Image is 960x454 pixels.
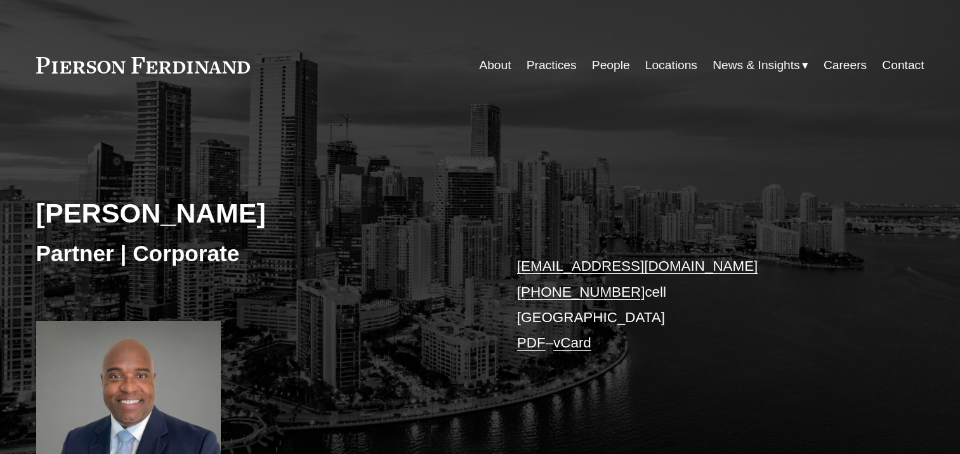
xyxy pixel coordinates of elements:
[645,53,697,77] a: Locations
[36,240,480,268] h3: Partner | Corporate
[517,258,758,274] a: [EMAIL_ADDRESS][DOMAIN_NAME]
[592,53,630,77] a: People
[527,53,577,77] a: Practices
[517,335,546,351] a: PDF
[517,254,887,356] p: cell [GEOGRAPHIC_DATA] –
[824,53,867,77] a: Careers
[479,53,511,77] a: About
[882,53,924,77] a: Contact
[553,335,591,351] a: vCard
[36,197,480,230] h2: [PERSON_NAME]
[713,55,800,77] span: News & Insights
[517,284,645,300] a: [PHONE_NUMBER]
[713,53,808,77] a: folder dropdown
